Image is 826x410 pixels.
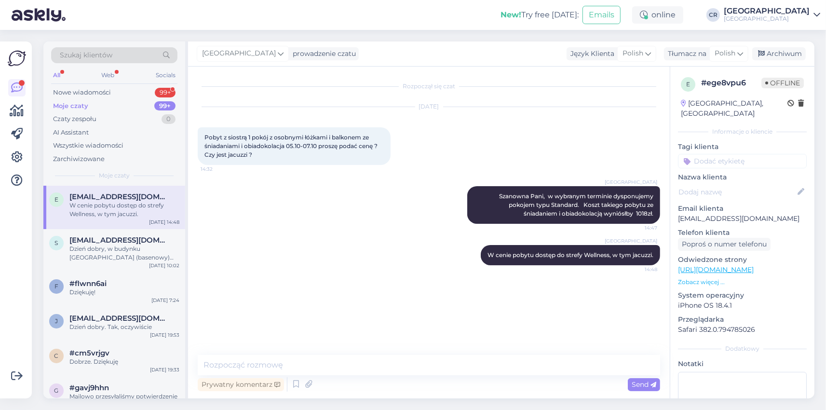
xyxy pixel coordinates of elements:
[706,8,720,22] div: CR
[198,378,284,391] div: Prywatny komentarz
[198,82,660,91] div: Rozpoczął się czat
[678,301,807,311] p: iPhone OS 18.4.1
[54,196,58,203] span: e
[632,380,656,389] span: Send
[681,98,787,119] div: [GEOGRAPHIC_DATA], [GEOGRAPHIC_DATA]
[155,88,176,97] div: 99+
[154,101,176,111] div: 99+
[678,290,807,301] p: System operacyjny
[686,81,690,88] span: e
[678,278,807,287] p: Zobacz więcej ...
[100,69,117,82] div: Web
[54,283,58,290] span: f
[752,47,806,60] div: Archiwum
[678,255,807,265] p: Odwiedzone strony
[69,323,179,331] div: Dzień dobry. Tak, oczywiście
[678,204,807,214] p: Email klienta
[150,366,179,373] div: [DATE] 19:33
[69,192,170,201] span: elzbietasleczka@22gmail.com
[69,392,179,410] div: Mailowo przesyłaliśmy potwierdzenie rezerwacji. Tam będą dane do przelewu. Jeśli mail nie dotrze-...
[8,49,26,68] img: Askly Logo
[501,9,579,21] div: Try free [DATE]:
[678,142,807,152] p: Tagi klienta
[204,134,379,158] span: Pobyt z siostrą 1 pokój z osobnymi łóżkami i balkonem ze śniadaniami i obiadokolacja 05.10-07.10 ...
[53,101,88,111] div: Moje czaty
[678,265,754,274] a: [URL][DOMAIN_NAME]
[60,50,112,60] span: Szukaj klientów
[724,7,820,23] a: [GEOGRAPHIC_DATA][GEOGRAPHIC_DATA]
[701,77,761,89] div: # ege8vpu6
[53,114,96,124] div: Czaty zespołu
[499,192,655,217] span: Szanowna Pani, w wybranym terminie dysponujemy pokojem typu Standard. Koszt takiego pobytu ze śni...
[678,172,807,182] p: Nazwa klienta
[69,201,179,219] div: W cenie pobytu dostęp do strefy Wellness, w tym jacuzzi.
[623,48,643,59] span: Polish
[53,88,111,97] div: Nowe wiadomości
[487,251,653,259] span: W cenie pobytu dostęp do strefy Wellness, w tym jacuzzi.
[724,15,810,23] div: [GEOGRAPHIC_DATA]
[678,187,796,197] input: Dodaj nazwę
[761,78,804,88] span: Offline
[54,352,59,359] span: c
[55,317,58,325] span: j
[202,48,276,59] span: [GEOGRAPHIC_DATA]
[582,6,621,24] button: Emails
[621,224,657,232] span: 14:47
[150,331,179,339] div: [DATE] 19:53
[289,49,356,59] div: prowadzenie czatu
[678,127,807,136] div: Informacje o kliencie
[69,349,109,357] span: #cm5vrjgv
[632,6,683,24] div: online
[715,48,735,59] span: Polish
[154,69,177,82] div: Socials
[664,49,706,59] div: Tłumacz na
[151,297,179,304] div: [DATE] 7:24
[55,239,58,246] span: s
[678,228,807,238] p: Telefon klienta
[605,237,657,245] span: [GEOGRAPHIC_DATA]
[605,178,657,186] span: [GEOGRAPHIC_DATA]
[51,69,62,82] div: All
[53,154,105,164] div: Zarchiwizowane
[69,357,179,366] div: Dobrze. Dziękuję
[198,102,660,111] div: [DATE]
[149,219,179,226] div: [DATE] 14:48
[99,171,130,180] span: Moje czaty
[501,10,521,19] b: New!
[54,387,59,394] span: g
[678,359,807,369] p: Notatki
[621,266,657,273] span: 14:48
[69,314,170,323] span: jindrasotola@seznam.cz
[724,7,810,15] div: [GEOGRAPHIC_DATA]
[53,128,89,137] div: AI Assistant
[162,114,176,124] div: 0
[69,245,179,262] div: Dzień dobry, w budynku [GEOGRAPHIC_DATA] (basenowy) znajdują się pokoje Superior i Superior Deluxe.
[567,49,614,59] div: Język Klienta
[678,344,807,353] div: Dodatkowy
[678,214,807,224] p: [EMAIL_ADDRESS][DOMAIN_NAME]
[678,154,807,168] input: Dodać etykietę
[678,238,771,251] div: Poproś o numer telefonu
[678,325,807,335] p: Safari 382.0.794785026
[69,383,109,392] span: #gavj9hhn
[53,141,123,150] div: Wszystkie wiadomości
[69,279,107,288] span: #flwnn6ai
[678,314,807,325] p: Przeglądarka
[149,262,179,269] div: [DATE] 10:02
[201,165,237,173] span: 14:32
[69,236,170,245] span: stodolnikanna@gmail.com
[69,288,179,297] div: Dziękuję!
